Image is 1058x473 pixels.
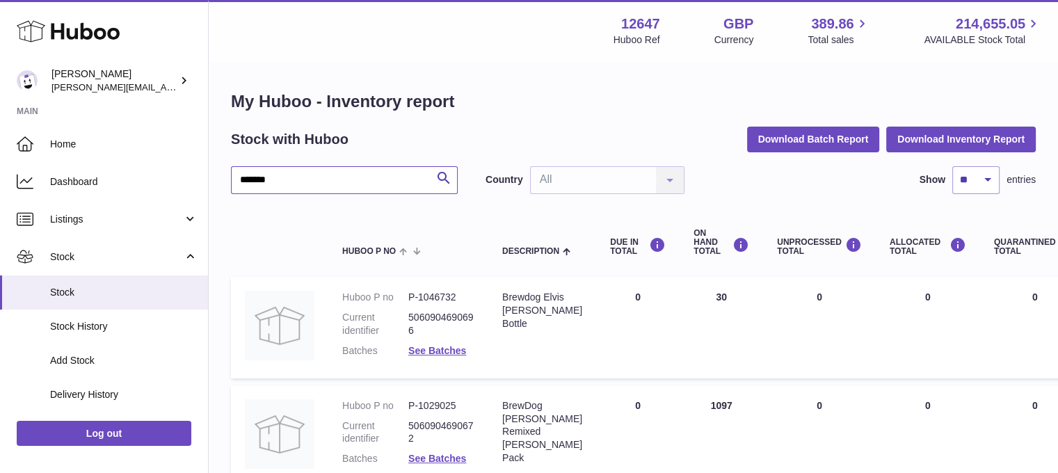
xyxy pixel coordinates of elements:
img: product image [245,399,314,469]
span: Stock History [50,320,198,333]
span: Dashboard [50,175,198,189]
label: Show [920,173,945,186]
div: Huboo Ref [614,33,660,47]
span: Stock [50,250,183,264]
img: product image [245,291,314,360]
span: 0 [1032,400,1038,411]
span: Total sales [808,33,869,47]
div: Brewdog Elvis [PERSON_NAME] Bottle [502,291,582,330]
span: AVAILABLE Stock Total [924,33,1041,47]
span: entries [1007,173,1036,186]
span: Huboo P no [342,247,396,256]
div: ALLOCATED Total [890,237,966,256]
button: Download Batch Report [747,127,880,152]
td: 30 [680,277,763,378]
dt: Current identifier [342,311,408,337]
span: 389.86 [811,15,853,33]
span: Delivery History [50,388,198,401]
img: peter@pinter.co.uk [17,70,38,91]
a: 214,655.05 AVAILABLE Stock Total [924,15,1041,47]
div: [PERSON_NAME] [51,67,177,94]
div: ON HAND Total [694,229,749,257]
strong: GBP [723,15,753,33]
dt: Batches [342,452,408,465]
dd: 5060904690696 [408,311,474,337]
span: 214,655.05 [956,15,1025,33]
a: See Batches [408,453,466,464]
span: Listings [50,213,183,226]
td: 0 [596,277,680,378]
dt: Batches [342,344,408,358]
label: Country [486,173,523,186]
dt: Huboo P no [342,399,408,412]
h2: Stock with Huboo [231,130,348,149]
a: 389.86 Total sales [808,15,869,47]
dd: 5060904690672 [408,419,474,446]
span: Home [50,138,198,151]
td: 0 [876,277,980,378]
td: 0 [763,277,876,378]
div: UNPROCESSED Total [777,237,862,256]
dt: Huboo P no [342,291,408,304]
button: Download Inventory Report [886,127,1036,152]
span: [PERSON_NAME][EMAIL_ADDRESS][PERSON_NAME][DOMAIN_NAME] [51,81,353,93]
dd: P-1029025 [408,399,474,412]
a: See Batches [408,345,466,356]
dd: P-1046732 [408,291,474,304]
span: 0 [1032,291,1038,303]
span: Stock [50,286,198,299]
div: DUE IN TOTAL [610,237,666,256]
strong: 12647 [621,15,660,33]
span: Description [502,247,559,256]
div: Currency [714,33,754,47]
a: Log out [17,421,191,446]
h1: My Huboo - Inventory report [231,90,1036,113]
div: BrewDog [PERSON_NAME] Remixed [PERSON_NAME] Pack [502,399,582,465]
span: Add Stock [50,354,198,367]
dt: Current identifier [342,419,408,446]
